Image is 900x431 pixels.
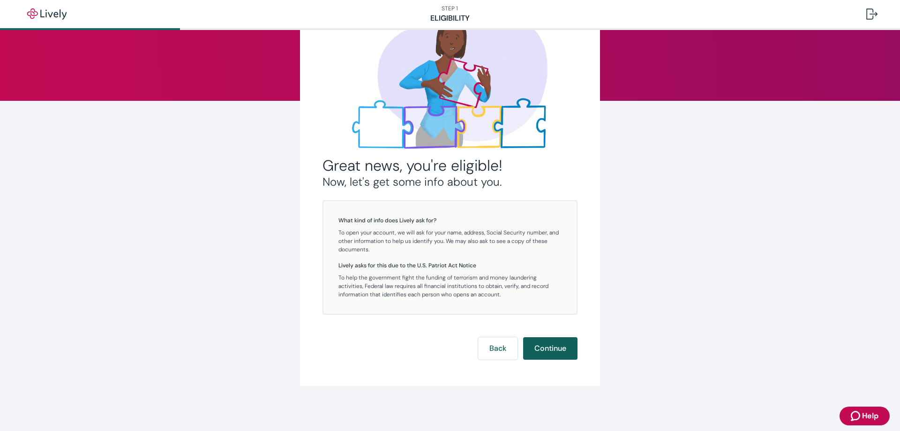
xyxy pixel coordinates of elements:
span: Help [862,410,878,422]
h3: Now, let's get some info about you. [322,175,577,189]
button: Back [478,337,517,360]
img: Lively [21,8,73,20]
svg: Zendesk support icon [851,410,862,422]
button: Continue [523,337,577,360]
h2: Great news, you're eligible! [322,156,577,175]
button: Zendesk support iconHelp [840,407,890,425]
h5: Lively asks for this due to the U.S. Patriot Act Notice [338,261,562,270]
h5: What kind of info does Lively ask for? [338,216,562,225]
p: To open your account, we will ask for your name, address, Social Security number, and other infor... [338,228,562,254]
p: To help the government fight the funding of terrorism and money laundering activities, Federal la... [338,273,562,299]
button: Log out [859,3,885,25]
